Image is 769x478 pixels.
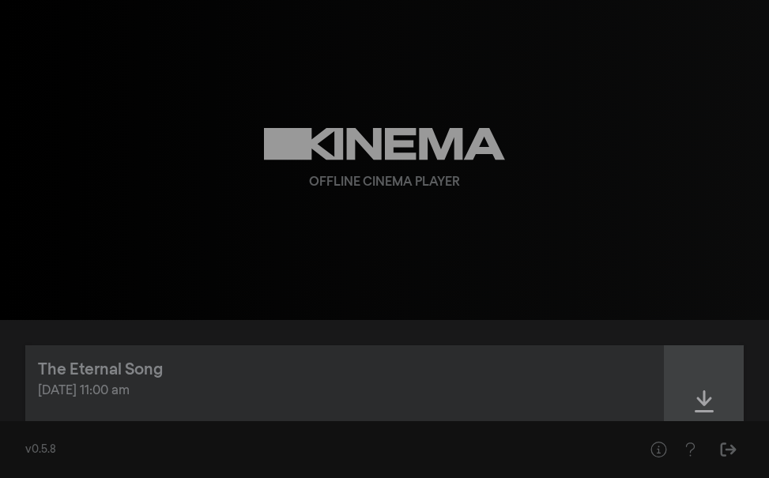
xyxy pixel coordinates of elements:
[38,358,163,382] div: The Eternal Song
[674,434,706,465] button: Help
[309,173,460,192] div: Offline Cinema Player
[712,434,744,465] button: Sign Out
[643,434,674,465] button: Help
[38,382,651,401] div: [DATE] 11:00 am
[25,442,611,458] div: v0.5.8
